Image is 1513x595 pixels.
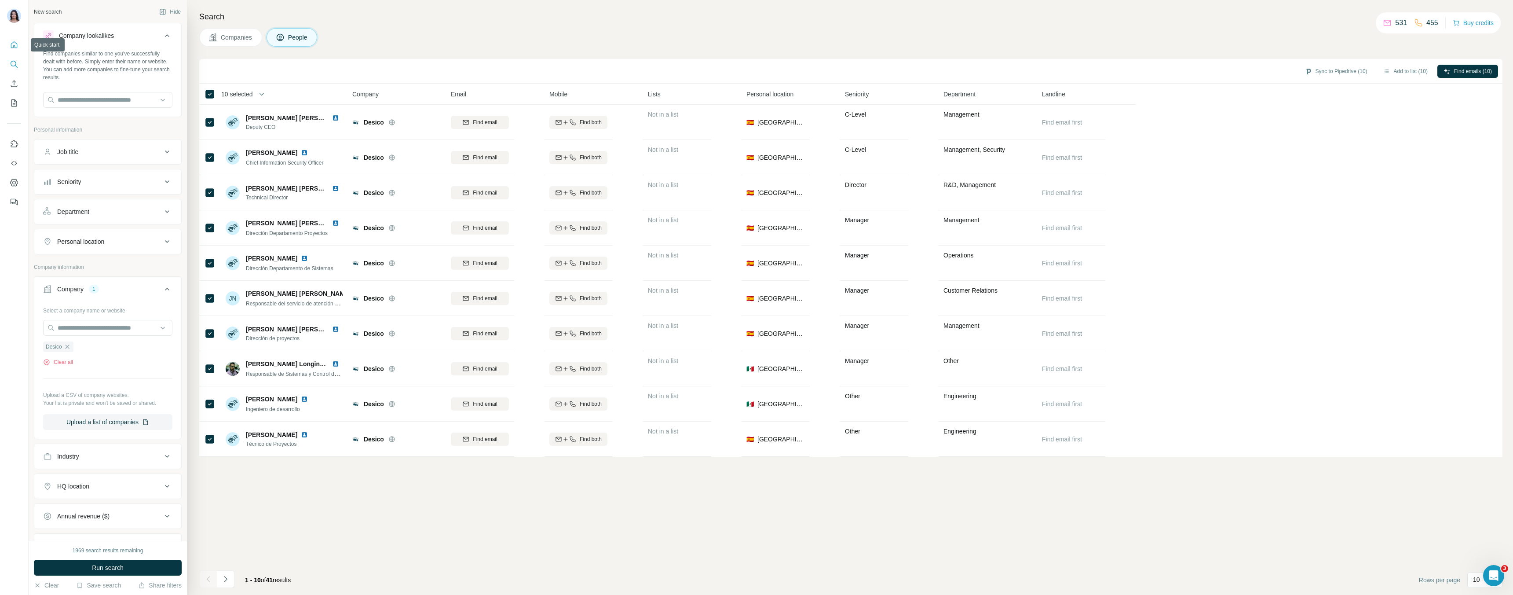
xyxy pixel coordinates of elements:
[1501,565,1508,572] span: 3
[246,123,343,131] span: Deputy CEO
[217,570,234,588] button: Navigate to next page
[301,396,308,403] img: LinkedIn logo
[1042,400,1082,408] span: Find email first
[57,177,81,186] div: Seniority
[34,581,59,590] button: Clear
[7,76,21,92] button: Enrich CSV
[245,577,291,584] span: results
[7,194,21,210] button: Feedback
[845,181,866,188] span: Director
[757,294,804,303] span: [GEOGRAPHIC_DATA]
[364,435,384,444] span: Desico
[580,154,602,162] span: Find both
[746,118,754,127] span: 🇪🇸
[57,452,79,461] div: Industry
[246,160,324,166] span: Chief Information Security Officer
[451,90,466,99] span: Email
[43,358,73,366] button: Clear all
[199,11,1502,23] h4: Search
[364,153,384,162] span: Desico
[332,360,339,367] img: LinkedIn logo
[226,362,240,376] img: Avatar
[845,393,860,400] span: Other
[451,433,509,446] button: Find email
[1042,260,1082,267] span: Find email first
[7,37,21,53] button: Quick start
[473,400,497,408] span: Find email
[845,322,869,329] span: Manager
[364,294,384,303] span: Desico
[746,294,754,303] span: 🇪🇸
[943,428,976,435] span: Engineering
[943,90,976,99] span: Department
[746,400,754,408] span: 🇲🇽
[648,287,678,294] span: Not in a list
[92,563,124,572] span: Run search
[246,396,297,403] span: [PERSON_NAME]
[364,224,384,232] span: Desico
[757,435,804,444] span: [GEOGRAPHIC_DATA]
[473,365,497,373] span: Find email
[1395,18,1407,28] p: 531
[757,153,804,162] span: [GEOGRAPHIC_DATA]
[226,397,240,411] img: Avatar
[7,136,21,152] button: Use Surfe on LinkedIn
[226,291,240,305] div: JN
[34,279,181,303] button: Company1
[301,431,308,438] img: LinkedIn logo
[226,327,240,341] img: Avatar
[757,400,804,408] span: [GEOGRAPHIC_DATA]
[1483,565,1504,586] iframe: Intercom live chat
[76,581,121,590] button: Save search
[246,334,343,342] span: Dirección de proyectos
[549,257,607,270] button: Find both
[845,90,869,99] span: Seniority
[1299,65,1374,78] button: Sync to Pipedrive (10)
[34,536,181,557] button: Employees (size)
[246,265,333,272] span: Dirección Departamento de Sistemas
[943,287,998,294] span: Customer Relations
[246,360,380,367] span: [PERSON_NAME] Longines [PERSON_NAME]
[34,506,181,527] button: Annual revenue ($)
[43,391,172,399] p: Upload a CSV of company websites.
[757,224,804,232] span: [GEOGRAPHIC_DATA]
[226,256,240,270] img: Avatar
[43,414,172,430] button: Upload a list of companies
[648,252,678,259] span: Not in a list
[246,114,351,121] span: [PERSON_NAME] [PERSON_NAME]
[46,343,62,351] span: Desico
[580,259,602,267] span: Find both
[580,224,602,232] span: Find both
[332,220,339,227] img: LinkedIn logo
[226,186,240,200] img: Avatar
[246,230,328,236] span: Dirección Departamento Proyectos
[43,50,172,81] div: Find companies similar to one you've successfully dealt with before. Simply enter their name or w...
[746,224,754,232] span: 🇪🇸
[288,33,308,42] span: People
[943,393,976,400] span: Engineering
[1042,436,1082,443] span: Find email first
[648,393,678,400] span: Not in a list
[246,300,356,307] span: Responsable del servicio de atención al cliente
[352,330,359,337] img: Logo of Desico
[648,146,678,153] span: Not in a list
[845,146,866,153] span: C-Level
[580,294,602,302] span: Find both
[246,370,358,377] span: Responsable de Sistemas y Control de Accesos
[57,512,110,521] div: Annual revenue ($)
[7,175,21,191] button: Dashboard
[364,118,384,127] span: Desico
[451,186,509,199] button: Find email
[580,365,602,373] span: Find both
[549,362,607,375] button: Find both
[34,201,181,222] button: Department
[1042,295,1082,302] span: Find email first
[34,231,181,252] button: Personal location
[364,329,384,338] span: Desico
[246,440,311,448] span: Técnico de Proyectos
[1377,65,1434,78] button: Add to list (10)
[352,295,359,302] img: Logo of Desico
[757,188,804,197] span: [GEOGRAPHIC_DATA]
[648,90,661,99] span: Lists
[746,435,754,444] span: 🇪🇸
